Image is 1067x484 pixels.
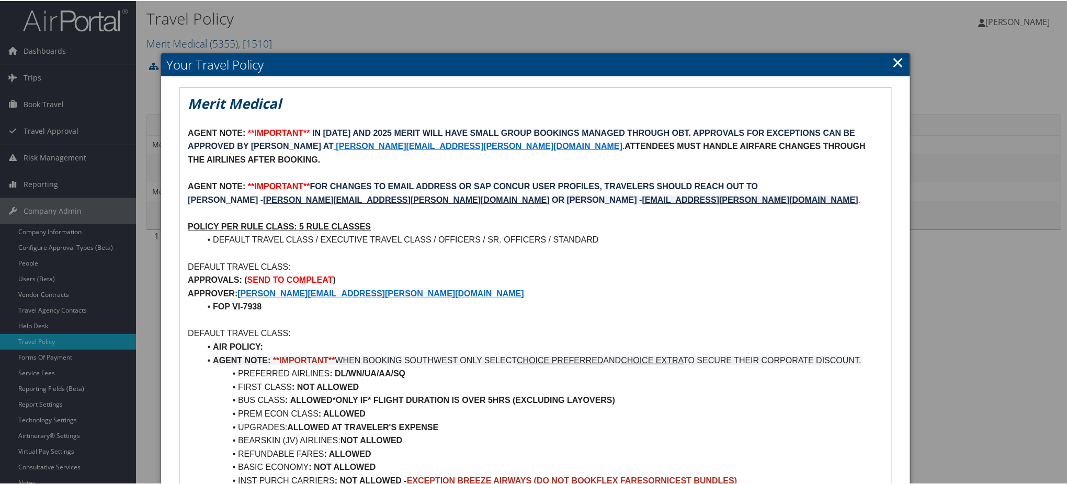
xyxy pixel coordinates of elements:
u: POLICY PER RULE CLASS: 5 RULE CLASSES [188,221,371,230]
strong: : ALLOWED [319,408,366,417]
strong: AGENT NOTE: [188,181,245,190]
strong: *ONLY IF* FLIGHT DURATION IS OVER 5HRS (EXCLUDING LAYOVERS) [333,395,616,404]
strong: NOT ALLOWED [340,435,403,444]
strong: AGENT NOTE: [213,355,270,364]
strong: FOP VI-7938 [213,301,262,310]
strong: APPROVALS: [188,274,242,283]
u: CHOICE PREFERRED [517,355,603,364]
p: . [188,125,883,166]
strong: : [285,395,288,404]
h2: Your Travel Policy [161,52,910,75]
strong: ( [244,274,247,283]
li: UPGRADES: [200,420,883,433]
li: PREFERRED AIRLINES [200,366,883,379]
strong: ATTENDEES MUST HANDLE AIRFARE CHANGES THROUGH THE AIRLINES AFTER BOOKING. [188,141,868,163]
u: NICEST BUNDLES [661,475,734,484]
strong: EXCEPTION BREEZE AIRWAYS (DO NOT BOOK OR ) [407,475,737,484]
strong: FOR CHANGES TO EMAIL ADDRESS OR SAP CONCUR USER PROFILES, TRAVELERS SHOULD REACH OUT TO [310,181,758,190]
li: DEFAULT TRAVEL CLASS / EXECUTIVE TRAVEL CLASS / OFFICERS / SR. OFFICERS / STANDARD [200,232,883,246]
span: WHEN BOOKING SOUTHWEST ONLY SELECT [335,355,517,364]
p: . [188,192,883,206]
strong: ) [333,274,336,283]
a: [PERSON_NAME][EMAIL_ADDRESS][PERSON_NAME][DOMAIN_NAME] [237,288,524,297]
a: [EMAIL_ADDRESS][PERSON_NAME][DOMAIN_NAME] [642,194,858,203]
strong: : NOT ALLOWED [292,382,359,390]
li: FIRST CLASS [200,379,883,393]
strong: AIR POLICY: [213,341,263,350]
strong: AGENT NOTE: [188,128,245,136]
a: [PERSON_NAME][EMAIL_ADDRESS][PERSON_NAME][DOMAIN_NAME] [263,194,550,203]
em: Merit Medical [188,93,281,112]
p: DEFAULT TRAVEL CLASS: [188,259,883,273]
a: [PERSON_NAME][EMAIL_ADDRESS][PERSON_NAME][DOMAIN_NAME] [336,141,623,149]
strong: ALLOWED AT TRAVELER'S EXPENSE [287,422,438,431]
u: FLEX FARES [597,475,649,484]
li: BUS CLASS [200,393,883,406]
li: PREM ECON CLASS [200,406,883,420]
strong: : NOT ALLOWED - [335,475,407,484]
strong: : DL/WN/UA/AA/SQ [330,368,405,377]
strong: ALLOWED [290,395,333,404]
u: CHOICE EXTRA [621,355,683,364]
strong: : ALLOWED [324,448,371,457]
p: DEFAULT TRAVEL CLASS: [188,326,883,339]
strong: OR [PERSON_NAME] - [552,194,642,203]
li: REFUNDABLE FARES [200,446,883,460]
strong: SEND TO COMPLEAT [247,274,333,283]
a: Close [892,51,904,72]
span: TO SECURE THEIR CORPORATE DISCOUNT. [683,355,861,364]
strong: APPROVER: [188,288,237,297]
strong: : NOT ALLOWED [309,462,376,470]
li: BASIC ECONOMY [200,459,883,473]
strong: [PERSON_NAME] - [188,194,263,203]
span: AND [604,355,621,364]
strong: IN [DATE] AND 2025 MERIT WILL HAVE SMALL GROUP BOOKINGS MANAGED THROUGH OBT. APPROVALS FOR EXCEPT... [188,128,857,150]
li: BEARSKIN (JV) AIRLINES: [200,433,883,446]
